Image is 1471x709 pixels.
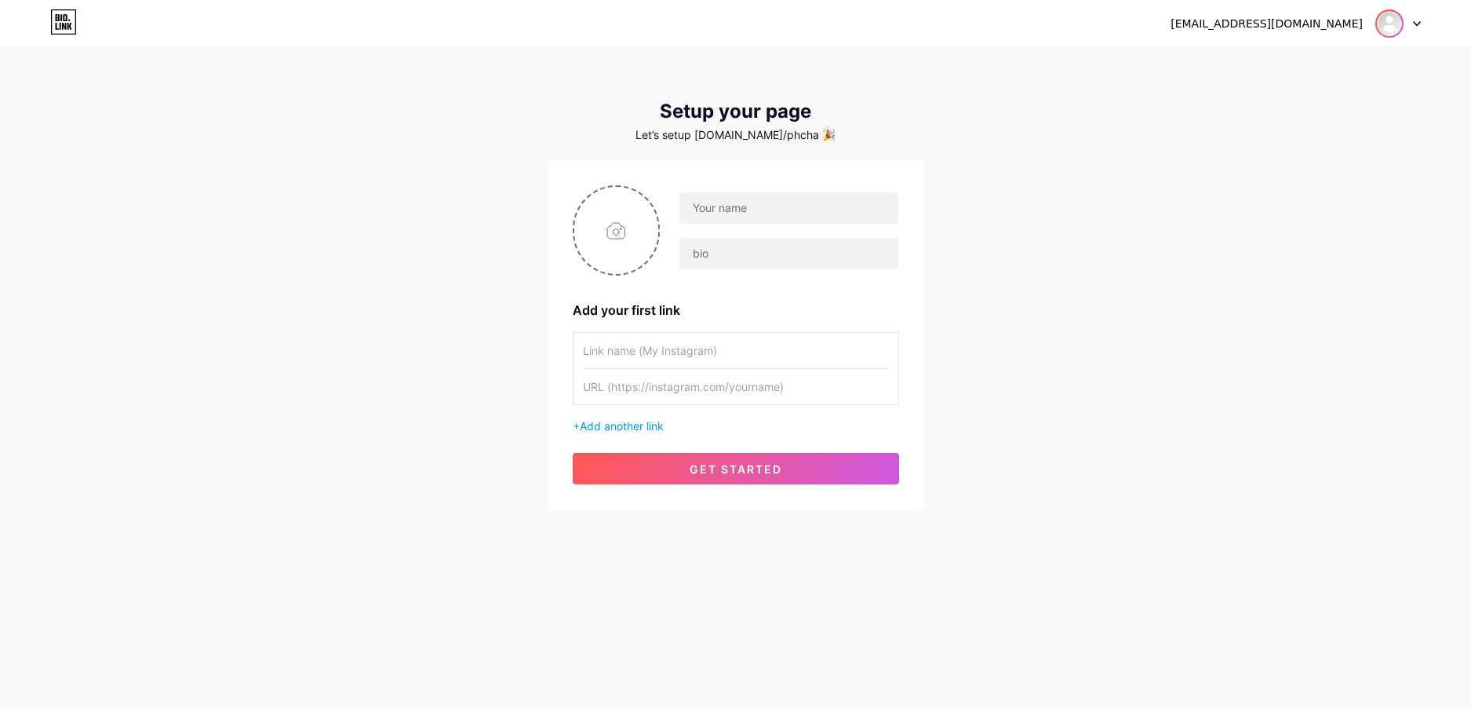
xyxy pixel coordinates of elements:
input: Your name [679,192,898,224]
div: + [573,418,899,434]
div: Add your first link [573,301,899,320]
input: URL (https://instagram.com/yourname) [583,369,889,404]
button: get started [573,453,899,484]
img: Phúc Hòa [1377,11,1402,36]
span: get started [690,462,782,476]
span: Add another link [580,419,664,433]
input: bio [679,238,898,269]
div: Setup your page [548,101,924,122]
input: Link name (My Instagram) [583,333,889,368]
div: [EMAIL_ADDRESS][DOMAIN_NAME] [1171,16,1363,32]
div: Let’s setup [DOMAIN_NAME]/phcha 🎉 [548,129,924,141]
